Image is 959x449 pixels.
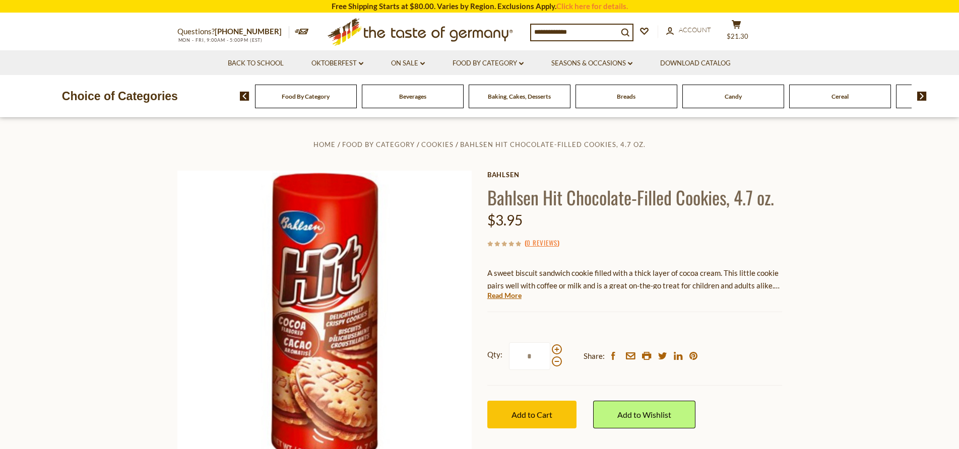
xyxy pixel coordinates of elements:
span: MON - FRI, 9:00AM - 5:00PM (EST) [177,37,263,43]
a: Account [666,25,711,36]
span: $3.95 [487,211,523,229]
a: Bahlsen Hit Chocolate-Filled Cookies, 4.7 oz. [460,140,646,148]
a: Beverages [399,93,426,100]
a: Oktoberfest [311,58,363,69]
a: Home [313,140,336,148]
a: Cookies [421,140,454,148]
a: Food By Category [342,140,415,148]
a: On Sale [391,58,425,69]
span: Share: [584,350,605,362]
button: Add to Cart [487,401,577,428]
a: Read More [487,290,522,301]
a: Breads [617,93,635,100]
img: previous arrow [240,92,249,101]
button: $21.30 [722,20,752,45]
a: [PHONE_NUMBER] [215,27,282,36]
h1: Bahlsen Hit Chocolate-Filled Cookies, 4.7 oz. [487,186,782,208]
p: A sweet biscuit sandwich cookie filled with a thick layer of cocoa cream. This little cookie pair... [487,267,782,292]
p: Questions? [177,25,289,38]
a: 0 Reviews [527,238,557,249]
a: Back to School [228,58,284,69]
a: Cereal [832,93,849,100]
input: Qty: [509,342,550,370]
a: Baking, Cakes, Desserts [488,93,551,100]
a: Download Catalog [660,58,731,69]
strong: Qty: [487,348,502,361]
span: Add to Cart [512,410,552,419]
span: $21.30 [727,32,748,40]
a: Bahlsen [487,171,782,179]
a: Click here for details. [556,2,628,11]
a: Candy [725,93,742,100]
a: Add to Wishlist [593,401,695,428]
span: Account [679,26,711,34]
a: Food By Category [453,58,524,69]
span: ( ) [525,238,559,248]
a: Seasons & Occasions [551,58,632,69]
img: next arrow [917,92,927,101]
a: Food By Category [282,93,330,100]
